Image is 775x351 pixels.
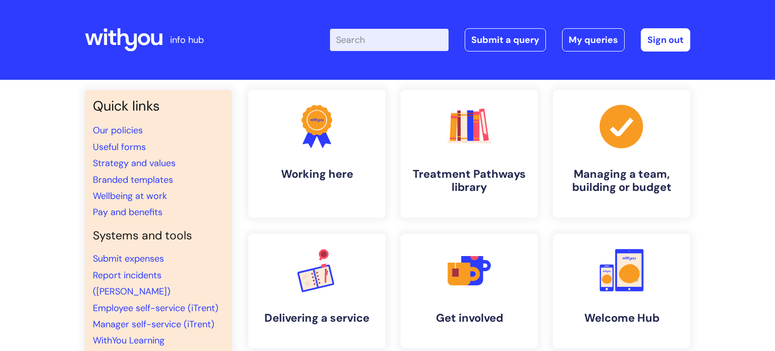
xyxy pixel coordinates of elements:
h4: Working here [256,168,377,181]
h4: Systems and tools [93,229,224,243]
a: Delivering a service [248,234,385,348]
a: My queries [562,28,625,52]
a: Useful forms [93,141,146,153]
a: Managing a team, building or budget [553,90,690,218]
a: Submit expenses [93,253,164,265]
p: info hub [170,32,204,48]
a: Strategy and values [93,157,176,169]
a: Wellbeing at work [93,190,167,202]
a: Working here [248,90,385,218]
a: WithYou Learning [93,334,164,346]
a: Employee self-service (iTrent) [93,302,218,314]
h4: Treatment Pathways library [409,168,530,194]
a: Get involved [401,234,538,348]
a: Branded templates [93,174,173,186]
div: | - [330,28,690,52]
a: Pay and benefits [93,206,162,218]
a: Treatment Pathways library [401,90,538,218]
a: Welcome Hub [553,234,690,348]
h4: Get involved [409,312,530,325]
a: Our policies [93,124,143,136]
a: Sign out [641,28,690,52]
a: Submit a query [465,28,546,52]
h4: Welcome Hub [561,312,682,325]
h4: Managing a team, building or budget [561,168,682,194]
a: Report incidents ([PERSON_NAME]) [93,269,171,297]
a: Manager self-service (iTrent) [93,318,214,330]
input: Search [330,29,449,51]
h4: Delivering a service [256,312,377,325]
h3: Quick links [93,98,224,114]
